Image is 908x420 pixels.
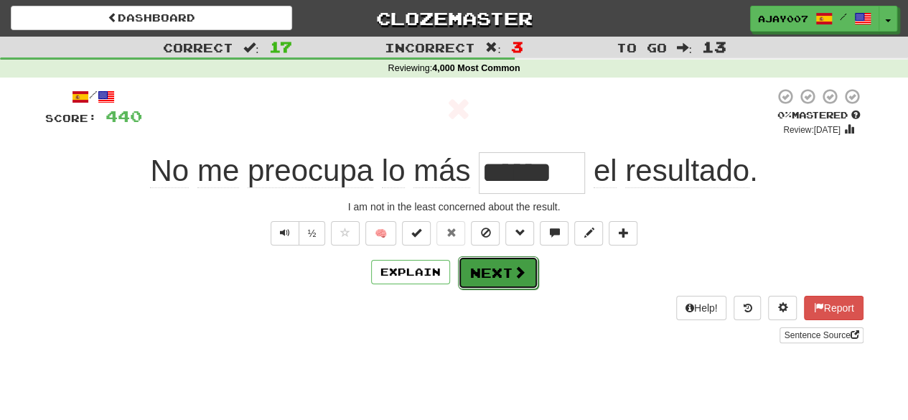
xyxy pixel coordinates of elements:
a: Sentence Source [780,327,863,343]
span: 17 [269,38,292,55]
span: / [840,11,847,22]
span: : [485,42,501,54]
div: Mastered [774,109,863,122]
a: Clozemaster [314,6,595,31]
span: Score: [45,112,97,124]
button: Help! [676,296,727,320]
div: / [45,88,142,106]
span: To go [616,40,666,55]
span: : [676,42,692,54]
button: Explain [371,260,450,284]
div: Text-to-speech controls [268,221,326,246]
button: Edit sentence (alt+d) [574,221,603,246]
span: me [197,154,239,188]
button: Discuss sentence (alt+u) [540,221,568,246]
strong: 4,000 Most Common [432,63,520,73]
span: . [585,154,758,188]
button: Report [804,296,863,320]
small: Review: [DATE] [783,125,841,135]
button: ½ [299,221,326,246]
a: Dashboard [11,6,292,30]
span: No [150,154,189,188]
button: Play sentence audio (ctl+space) [271,221,299,246]
span: ajay007 [758,12,808,25]
span: lo [382,154,406,188]
span: 0 % [777,109,792,121]
span: el [594,154,617,188]
button: Round history (alt+y) [734,296,761,320]
span: 13 [702,38,726,55]
div: I am not in the least concerned about the result. [45,200,863,214]
button: Set this sentence to 100% Mastered (alt+m) [402,221,431,246]
span: Incorrect [385,40,475,55]
button: Ignore sentence (alt+i) [471,221,500,246]
span: Correct [163,40,233,55]
span: 3 [511,38,523,55]
a: ajay007 / [750,6,879,32]
span: preocupa [248,154,373,188]
button: Reset to 0% Mastered (alt+r) [436,221,465,246]
span: : [243,42,259,54]
button: Favorite sentence (alt+f) [331,221,360,246]
button: Grammar (alt+g) [505,221,534,246]
button: Next [458,256,538,289]
button: 🧠 [365,221,396,246]
span: resultado [625,154,749,188]
button: Add to collection (alt+a) [609,221,637,246]
span: 440 [106,107,142,125]
span: más [413,154,470,188]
